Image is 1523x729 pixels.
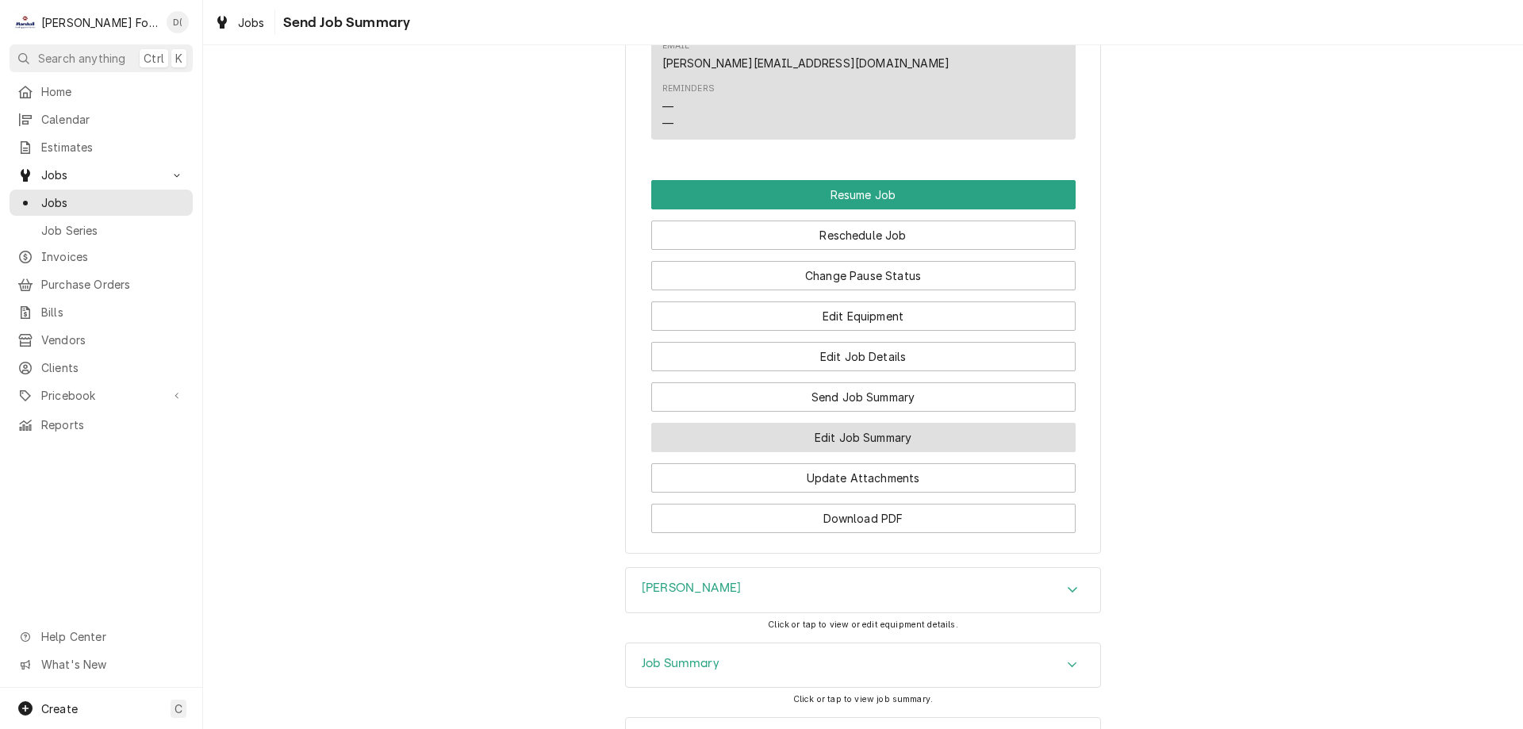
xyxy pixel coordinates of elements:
[175,50,182,67] span: K
[662,40,950,71] div: Email
[651,261,1076,290] button: Change Pause Status
[626,568,1100,612] button: Accordion Details Expand Trigger
[10,162,193,188] a: Go to Jobs
[662,98,673,115] div: —
[10,106,193,132] a: Calendar
[651,180,1076,533] div: Button Group
[651,382,1076,412] button: Send Job Summary
[10,623,193,650] a: Go to Help Center
[651,423,1076,452] button: Edit Job Summary
[41,194,185,211] span: Jobs
[651,180,1076,209] button: Resume Job
[651,209,1076,250] div: Button Group Row
[651,412,1076,452] div: Button Group Row
[10,217,193,244] a: Job Series
[41,222,185,239] span: Job Series
[41,702,78,716] span: Create
[651,493,1076,533] div: Button Group Row
[651,342,1076,371] button: Edit Job Details
[10,134,193,160] a: Estimates
[41,248,185,265] span: Invoices
[41,628,183,645] span: Help Center
[41,304,185,320] span: Bills
[41,416,185,433] span: Reports
[768,620,958,630] span: Click or tap to view or edit equipment details.
[626,568,1100,612] div: Accordion Header
[651,371,1076,412] div: Button Group Row
[10,44,193,72] button: Search anythingCtrlK
[41,139,185,155] span: Estimates
[41,656,183,673] span: What's New
[651,221,1076,250] button: Reschedule Job
[10,299,193,325] a: Bills
[625,567,1101,613] div: Blodgett
[651,331,1076,371] div: Button Group Row
[662,115,673,132] div: —
[175,700,182,717] span: C
[651,463,1076,493] button: Update Attachments
[10,355,193,381] a: Clients
[38,50,125,67] span: Search anything
[167,11,189,33] div: Derek Testa (81)'s Avatar
[642,581,741,596] h3: [PERSON_NAME]
[625,643,1101,689] div: Job Summary
[651,452,1076,493] div: Button Group Row
[10,327,193,353] a: Vendors
[10,271,193,297] a: Purchase Orders
[14,11,36,33] div: Marshall Food Equipment Service's Avatar
[662,40,690,52] div: Email
[10,244,193,270] a: Invoices
[41,332,185,348] span: Vendors
[41,14,158,31] div: [PERSON_NAME] Food Equipment Service
[41,387,161,404] span: Pricebook
[10,382,193,409] a: Go to Pricebook
[41,359,185,376] span: Clients
[41,111,185,128] span: Calendar
[651,504,1076,533] button: Download PDF
[41,167,161,183] span: Jobs
[10,79,193,105] a: Home
[10,651,193,677] a: Go to What's New
[626,643,1100,688] button: Accordion Details Expand Trigger
[41,83,185,100] span: Home
[278,12,411,33] span: Send Job Summary
[41,276,185,293] span: Purchase Orders
[662,56,950,70] a: [PERSON_NAME][EMAIL_ADDRESS][DOMAIN_NAME]
[651,290,1076,331] div: Button Group Row
[238,14,265,31] span: Jobs
[662,82,715,131] div: Reminders
[651,301,1076,331] button: Edit Equipment
[14,11,36,33] div: M
[626,643,1100,688] div: Accordion Header
[208,10,271,36] a: Jobs
[167,11,189,33] div: D(
[10,190,193,216] a: Jobs
[651,250,1076,290] div: Button Group Row
[642,656,719,671] h3: Job Summary
[651,180,1076,209] div: Button Group Row
[662,82,715,95] div: Reminders
[144,50,164,67] span: Ctrl
[793,694,933,704] span: Click or tap to view job summary.
[10,412,193,438] a: Reports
